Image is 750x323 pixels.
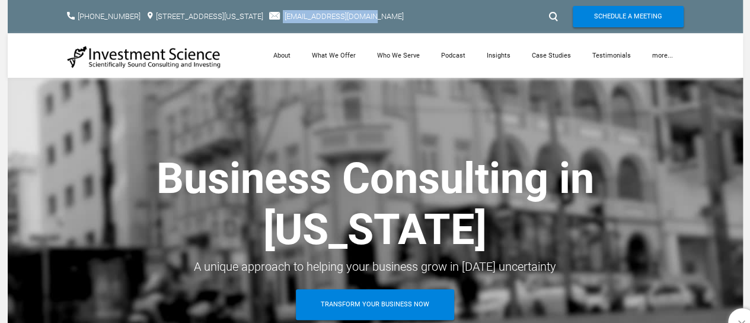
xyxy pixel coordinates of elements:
[67,256,684,277] div: A unique approach to helping your business grow in [DATE] uncertainty
[78,12,141,21] a: [PHONE_NUMBER]
[573,6,684,27] a: Schedule A Meeting
[263,33,301,78] a: About
[430,33,476,78] a: Podcast
[594,6,662,27] span: Schedule A Meeting
[285,12,404,21] a: [EMAIL_ADDRESS][DOMAIN_NAME]
[366,33,430,78] a: Who We Serve
[67,45,221,69] img: Investment Science | NYC Consulting Services
[156,12,263,21] a: [STREET_ADDRESS][US_STATE]​
[157,153,594,255] strong: Business Consulting in [US_STATE]
[321,289,429,320] span: Transform Your Business Now
[521,33,582,78] a: Case Studies
[582,33,642,78] a: Testimonials
[642,33,684,78] a: more...
[296,289,454,320] a: Transform Your Business Now
[476,33,521,78] a: Insights
[301,33,366,78] a: What We Offer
